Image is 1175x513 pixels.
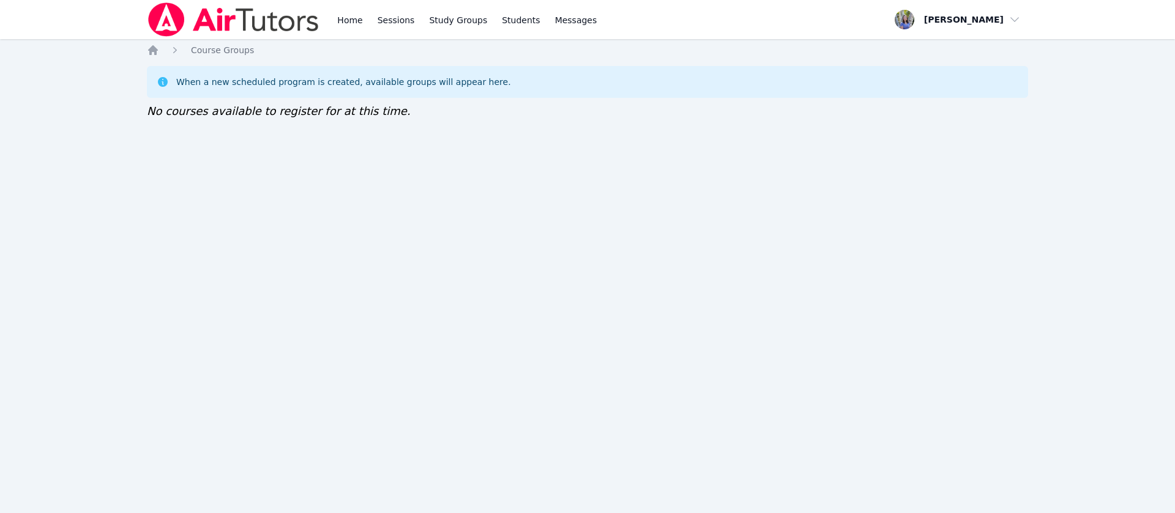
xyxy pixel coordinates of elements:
div: When a new scheduled program is created, available groups will appear here. [176,76,511,88]
a: Course Groups [191,44,254,56]
img: Air Tutors [147,2,320,37]
span: Messages [555,14,597,26]
span: No courses available to register for at this time. [147,105,411,117]
nav: Breadcrumb [147,44,1028,56]
span: Course Groups [191,45,254,55]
